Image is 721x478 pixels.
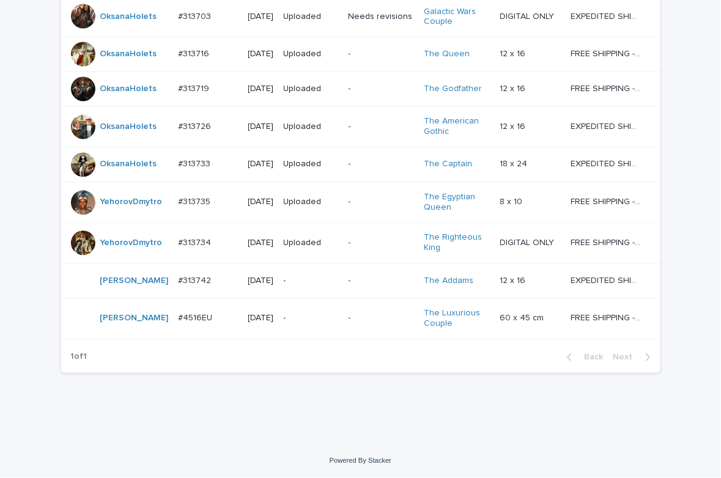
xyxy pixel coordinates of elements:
[179,157,213,170] p: #313733
[61,223,660,264] tr: YehorovDmytro #313734#313734 [DATE]Uploaded-The Righteous King DIGITAL ONLYDIGITAL ONLY FREE SHIP...
[61,72,660,107] tr: OksanaHolets #313719#313719 [DATE]Uploaded-The Godfather 12 x 1612 x 16 FREE SHIPPING - preview i...
[61,263,660,298] tr: [PERSON_NAME] #313742#313742 [DATE]--The Addams 12 x 1612 x 16 EXPEDITED SHIPPING - preview in 1 ...
[61,107,660,148] tr: OksanaHolets #313726#313726 [DATE]Uploaded-The American Gothic 12 x 1612 x 16 EXPEDITED SHIPPING ...
[349,122,414,133] p: -
[500,120,528,133] p: 12 x 16
[100,84,157,95] a: OksanaHolets
[248,197,274,208] p: [DATE]
[248,238,274,249] p: [DATE]
[349,238,414,249] p: -
[500,157,530,170] p: 18 x 24
[424,84,482,95] a: The Godfather
[571,195,643,208] p: FREE SHIPPING - preview in 1-2 business days, after your approval delivery will take 5-10 b.d.
[500,82,528,95] p: 12 x 16
[61,298,660,339] tr: [PERSON_NAME] #4516EU#4516EU [DATE]--The Luxurious Couple 60 x 45 cm60 x 45 cm FREE SHIPPING - pr...
[330,457,391,465] a: Powered By Stacker
[61,182,660,223] tr: YehorovDmytro #313735#313735 [DATE]Uploaded-The Egyptian Queen 8 x 108 x 10 FREE SHIPPING - previ...
[557,352,608,363] button: Back
[100,238,163,249] a: YehorovDmytro
[284,122,339,133] p: Uploaded
[500,274,528,287] p: 12 x 16
[500,236,557,249] p: DIGITAL ONLY
[424,160,472,170] a: The Captain
[100,122,157,133] a: OksanaHolets
[500,311,547,324] p: 60 x 45 cm
[179,195,213,208] p: #313735
[248,276,274,287] p: [DATE]
[61,37,660,72] tr: OksanaHolets #313716#313716 [DATE]Uploaded-The Queen 12 x 1612 x 16 FREE SHIPPING - preview in 1-...
[571,82,643,95] p: FREE SHIPPING - preview in 1-2 business days, after your approval delivery will take 5-10 b.d.
[248,50,274,60] p: [DATE]
[349,197,414,208] p: -
[571,157,643,170] p: EXPEDITED SHIPPING - preview in 1 business day; delivery up to 5 business days after your approval.
[284,84,339,95] p: Uploaded
[349,50,414,60] p: -
[500,195,525,208] p: 8 x 10
[179,9,214,22] p: #313703
[571,9,643,22] p: EXPEDITED SHIPPING - preview in 1 business day; delivery up to 5 business days after your approval.
[248,122,274,133] p: [DATE]
[284,160,339,170] p: Uploaded
[500,9,557,22] p: DIGITAL ONLY
[424,193,490,213] a: The Egyptian Queen
[61,147,660,182] tr: OksanaHolets #313733#313733 [DATE]Uploaded-The Captain 18 x 2418 x 24 EXPEDITED SHIPPING - previe...
[424,233,490,254] a: The Righteous King
[179,47,212,60] p: #313716
[179,236,214,249] p: #313734
[100,50,157,60] a: OksanaHolets
[284,276,339,287] p: -
[349,314,414,324] p: -
[179,120,214,133] p: #313726
[608,352,660,363] button: Next
[571,120,643,133] p: EXPEDITED SHIPPING - preview in 1 business day; delivery up to 5 business days after your approval.
[284,197,339,208] p: Uploaded
[179,311,215,324] p: #4516EU
[100,12,157,22] a: OksanaHolets
[424,117,490,138] a: The American Gothic
[284,314,339,324] p: -
[179,82,212,95] p: #313719
[424,50,470,60] a: The Queen
[284,12,339,22] p: Uploaded
[248,314,274,324] p: [DATE]
[500,47,528,60] p: 12 x 16
[284,50,339,60] p: Uploaded
[100,314,169,324] a: [PERSON_NAME]
[179,274,214,287] p: #313742
[571,47,643,60] p: FREE SHIPPING - preview in 1-2 business days, after your approval delivery will take 5-10 b.d.
[424,309,490,329] a: The Luxurious Couple
[248,160,274,170] p: [DATE]
[571,311,643,324] p: FREE SHIPPING - preview in 1-2 business days, after your approval delivery will take 6-10 busines...
[349,84,414,95] p: -
[284,238,339,249] p: Uploaded
[349,12,414,22] p: Needs revisions
[571,274,643,287] p: EXPEDITED SHIPPING - preview in 1 business day; delivery up to 5 business days after your approval.
[571,236,643,249] p: FREE SHIPPING - preview in 1-2 business days, after your approval delivery will take 5-10 b.d.
[349,160,414,170] p: -
[100,276,169,287] a: [PERSON_NAME]
[100,160,157,170] a: OksanaHolets
[248,84,274,95] p: [DATE]
[424,7,490,28] a: Galactic Wars Couple
[424,276,473,287] a: The Addams
[100,197,163,208] a: YehorovDmytro
[61,342,97,372] p: 1 of 1
[577,353,604,362] span: Back
[349,276,414,287] p: -
[613,353,640,362] span: Next
[248,12,274,22] p: [DATE]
